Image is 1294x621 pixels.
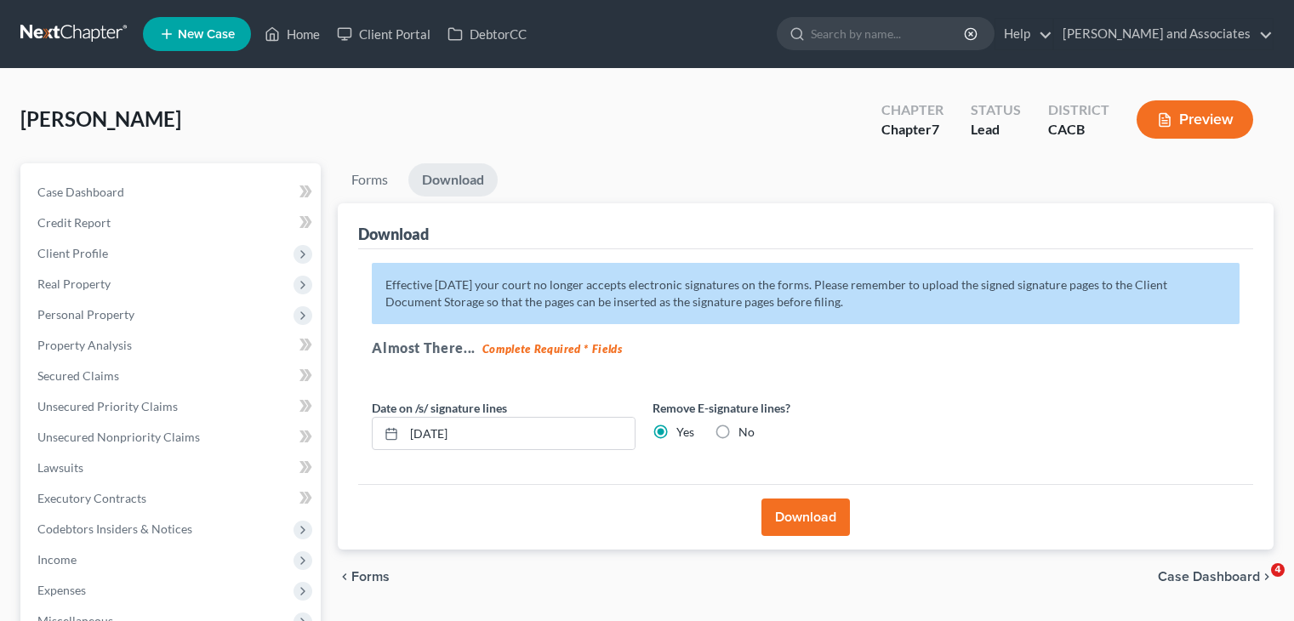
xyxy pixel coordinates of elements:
span: [PERSON_NAME] [20,106,181,131]
a: [PERSON_NAME] and Associates [1054,19,1273,49]
button: Download [761,499,850,536]
strong: Complete Required * Fields [482,342,623,356]
a: Unsecured Priority Claims [24,391,321,422]
div: CACB [1048,120,1109,140]
span: Codebtors Insiders & Notices [37,521,192,536]
label: No [738,424,755,441]
a: Property Analysis [24,330,321,361]
div: Chapter [881,100,943,120]
span: Unsecured Priority Claims [37,399,178,413]
span: Client Profile [37,246,108,260]
span: Credit Report [37,215,111,230]
span: 4 [1271,563,1285,577]
span: Property Analysis [37,338,132,352]
span: Executory Contracts [37,491,146,505]
i: chevron_left [338,570,351,584]
span: Real Property [37,276,111,291]
a: Help [995,19,1052,49]
div: Lead [971,120,1021,140]
span: Case Dashboard [1158,570,1260,584]
span: Lawsuits [37,460,83,475]
span: Case Dashboard [37,185,124,199]
span: 7 [932,121,939,137]
a: DebtorCC [439,19,535,49]
span: Expenses [37,583,86,597]
div: Chapter [881,120,943,140]
iframe: Intercom live chat [1236,563,1277,604]
a: Client Portal [328,19,439,49]
h5: Almost There... [372,338,1240,358]
label: Date on /s/ signature lines [372,399,507,417]
a: Forms [338,163,402,197]
div: Status [971,100,1021,120]
a: Unsecured Nonpriority Claims [24,422,321,453]
a: Executory Contracts [24,483,321,514]
input: Search by name... [811,18,966,49]
button: chevron_left Forms [338,570,413,584]
a: Credit Report [24,208,321,238]
a: Secured Claims [24,361,321,391]
span: Forms [351,570,390,584]
label: Yes [676,424,694,441]
p: Effective [DATE] your court no longer accepts electronic signatures on the forms. Please remember... [372,263,1240,324]
a: Case Dashboard chevron_right [1158,570,1274,584]
div: District [1048,100,1109,120]
span: Income [37,552,77,567]
span: New Case [178,28,235,41]
span: Secured Claims [37,368,119,383]
input: MM/DD/YYYY [404,418,635,450]
div: Download [358,224,429,244]
a: Download [408,163,498,197]
a: Lawsuits [24,453,321,483]
button: Preview [1137,100,1253,139]
label: Remove E-signature lines? [653,399,916,417]
span: Unsecured Nonpriority Claims [37,430,200,444]
span: Personal Property [37,307,134,322]
a: Case Dashboard [24,177,321,208]
a: Home [256,19,328,49]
